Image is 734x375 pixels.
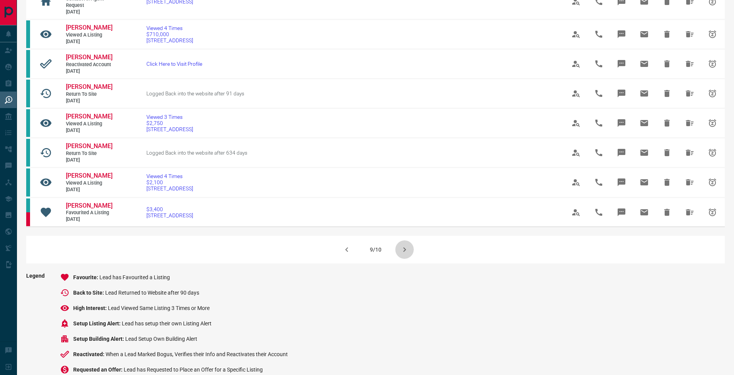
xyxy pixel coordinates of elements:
[635,25,653,43] span: Email
[635,203,653,222] span: Email
[66,172,112,180] a: [PERSON_NAME]
[105,290,199,296] span: Lead Returned to Website after 90 days
[658,84,676,103] span: Hide
[125,336,197,342] span: Lead Setup Own Building Alert
[66,142,112,150] a: [PERSON_NAME]
[66,38,112,45] span: [DATE]
[635,55,653,73] span: Email
[146,179,193,185] span: $2,100
[66,216,112,223] span: [DATE]
[567,143,585,162] span: View Profile
[590,203,608,222] span: Call
[567,84,585,103] span: View Profile
[66,83,112,91] a: [PERSON_NAME]
[680,55,699,73] span: Hide All from Ellen Miller
[146,25,193,31] span: Viewed 4 Times
[658,114,676,132] span: Hide
[73,305,108,311] span: High Interest
[66,172,113,179] span: [PERSON_NAME]
[66,150,112,157] span: Return to Site
[567,203,585,222] span: View Profile
[612,25,631,43] span: Message
[146,61,202,67] a: Click Here to Visit Profile
[680,84,699,103] span: Hide All from Brandon Duan
[146,37,193,43] span: [STREET_ADDRESS]
[703,84,722,103] span: Snooze
[146,31,193,37] span: $710,000
[680,173,699,192] span: Hide All from Sriram Kumar
[73,274,99,280] span: Favourite
[26,139,30,167] div: condos.ca
[680,203,699,222] span: Hide All from Richard Santiago
[66,83,113,90] span: [PERSON_NAME]
[590,114,608,132] span: Call
[122,320,212,327] span: Lead has setup their own Listing Alert
[26,80,30,107] div: condos.ca
[66,91,112,98] span: Return to Site
[590,84,608,103] span: Call
[66,180,112,187] span: Viewed a Listing
[612,173,631,192] span: Message
[612,114,631,132] span: Message
[703,143,722,162] span: Snooze
[612,203,631,222] span: Message
[680,25,699,43] span: Hide All from Ellen Miller
[590,55,608,73] span: Call
[146,206,193,212] span: $3,400
[658,173,676,192] span: Hide
[590,143,608,162] span: Call
[146,114,193,120] span: Viewed 3 Times
[66,210,112,216] span: Favourited a Listing
[66,62,112,68] span: Reactivated Account
[73,336,125,342] span: Setup Building Alert
[73,367,124,373] span: Requested an Offer
[66,24,112,32] a: [PERSON_NAME]
[73,351,106,357] span: Reactivated
[703,173,722,192] span: Snooze
[26,212,30,226] div: property.ca
[658,143,676,162] span: Hide
[703,25,722,43] span: Snooze
[658,25,676,43] span: Hide
[680,143,699,162] span: Hide All from Barry Williams
[106,351,288,357] span: When a Lead Marked Bogus, Verifies their Info and Reactivates their Account
[26,198,30,212] div: condos.ca
[567,173,585,192] span: View Profile
[703,203,722,222] span: Snooze
[567,55,585,73] span: View Profile
[658,203,676,222] span: Hide
[66,121,112,127] span: Viewed a Listing
[108,305,210,311] span: Lead Viewed Same Listing 3 Times or More
[124,367,263,373] span: Lead has Requested to Place an Offer for a Specific Listing
[26,20,30,48] div: condos.ca
[590,173,608,192] span: Call
[146,90,244,97] span: Logged Back into the website after 91 days
[703,114,722,132] span: Snooze
[66,98,112,104] span: [DATE]
[703,55,722,73] span: Snooze
[26,109,30,137] div: condos.ca
[658,55,676,73] span: Hide
[146,173,193,192] a: Viewed 4 Times$2,100[STREET_ADDRESS]
[66,9,112,15] span: [DATE]
[635,173,653,192] span: Email
[635,114,653,132] span: Email
[567,25,585,43] span: View Profile
[146,114,193,132] a: Viewed 3 Times$2,750[STREET_ADDRESS]
[66,113,113,120] span: [PERSON_NAME]
[26,50,30,78] div: condos.ca
[370,247,381,253] div: 9/10
[146,173,193,179] span: Viewed 4 Times
[146,25,193,43] a: Viewed 4 Times$710,000[STREET_ADDRESS]
[567,114,585,132] span: View Profile
[66,53,113,61] span: [PERSON_NAME]
[612,55,631,73] span: Message
[66,113,112,121] a: [PERSON_NAME]
[66,24,113,31] span: [PERSON_NAME]
[635,84,653,103] span: Email
[146,185,193,192] span: [STREET_ADDRESS]
[66,127,112,134] span: [DATE]
[73,290,105,296] span: Back to Site
[146,212,193,218] span: [STREET_ADDRESS]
